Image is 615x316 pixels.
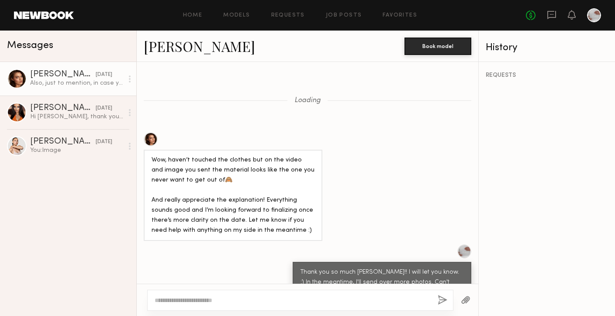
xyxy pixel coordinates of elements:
div: Hi [PERSON_NAME], thank you for the message!:) I would love to work together! I’m pretty flexible... [30,113,123,121]
div: [PERSON_NAME] [30,104,96,113]
a: Home [183,13,203,18]
button: Book model [404,38,471,55]
div: [PERSON_NAME] [30,70,96,79]
span: Loading [294,97,321,104]
div: You: Image [30,146,123,155]
div: Wow, haven’t touched the clothes but on the video and image you sent the material looks like the ... [152,155,314,236]
div: [PERSON_NAME] [30,137,96,146]
span: Messages [7,41,53,51]
a: Book model [404,42,471,49]
a: Models [223,13,250,18]
div: Also, just to mention, in case you’re ever looking for a photographer, my husband is a profession... [30,79,123,87]
a: [PERSON_NAME] [144,37,255,55]
a: Job Posts [326,13,362,18]
div: [DATE] [96,138,112,146]
a: Requests [271,13,305,18]
div: Thank you so much [PERSON_NAME]!! I will let you know. :) In the meantime, I'll send over more ph... [301,268,463,298]
div: REQUESTS [486,72,608,79]
div: History [486,43,608,53]
a: Favorites [383,13,417,18]
div: [DATE] [96,71,112,79]
div: [DATE] [96,104,112,113]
